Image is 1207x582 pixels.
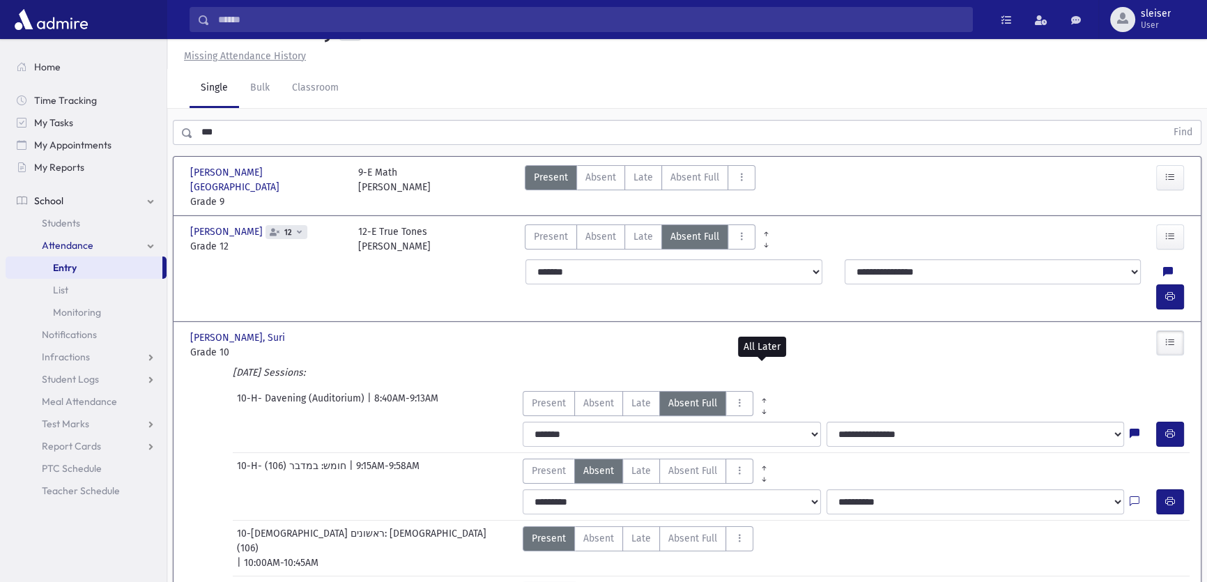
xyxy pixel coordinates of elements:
span: Late [631,531,651,546]
span: My Tasks [34,116,73,129]
span: 10-H- Davening (Auditorium) [237,391,367,416]
span: 10:00AM-10:45AM [244,556,318,570]
span: Late [631,396,651,411]
span: 12 [282,228,295,237]
span: 8:40AM-9:13AM [374,391,438,416]
a: Attendance [6,234,167,256]
span: List [53,284,68,296]
span: Meal Attendance [42,395,117,408]
span: | [349,459,356,484]
span: Absent [583,531,614,546]
span: [PERSON_NAME], Suri [190,330,288,345]
span: Entry [53,261,77,274]
div: 9-E Math [PERSON_NAME] [358,165,431,209]
span: | [367,391,374,416]
a: Single [190,69,239,108]
span: PTC Schedule [42,462,102,475]
i: [DATE] Sessions: [233,367,305,378]
span: Present [532,464,566,478]
a: Entry [6,256,162,279]
span: Notifications [42,328,97,341]
a: Student Logs [6,368,167,390]
span: 10-[DEMOGRAPHIC_DATA] ראשונים: [DEMOGRAPHIC_DATA] (106) [237,526,512,556]
span: Report Cards [42,440,101,452]
a: Teacher Schedule [6,480,167,502]
div: AttTypes [525,224,755,254]
span: Absent Full [670,229,719,244]
span: Present [532,396,566,411]
span: Late [633,229,653,244]
span: 9:15AM-9:58AM [356,459,420,484]
span: Time Tracking [34,94,97,107]
a: Infractions [6,346,167,368]
div: AttTypes [523,526,753,551]
a: Classroom [281,69,350,108]
a: My Tasks [6,112,167,134]
div: AttTypes [523,459,775,484]
div: AttTypes [523,391,775,416]
span: [PERSON_NAME] [190,224,266,239]
img: AdmirePro [11,6,91,33]
a: List [6,279,167,301]
a: Students [6,212,167,234]
u: Missing Attendance History [184,50,306,62]
span: Present [532,531,566,546]
span: My Reports [34,161,84,174]
span: Attendance [42,239,93,252]
span: Home [34,61,61,73]
span: Absent Full [668,464,717,478]
div: 12-E True Tones [PERSON_NAME] [358,224,431,254]
span: Grade 9 [190,194,344,209]
a: Meal Attendance [6,390,167,413]
span: Present [534,229,568,244]
span: Absent [585,170,616,185]
a: My Reports [6,156,167,178]
a: Missing Attendance History [178,50,306,62]
span: Absent [585,229,616,244]
a: My Appointments [6,134,167,156]
span: Absent Full [668,396,717,411]
a: Home [6,56,167,78]
input: Search [210,7,972,32]
span: Grade 10 [190,345,344,360]
a: PTC Schedule [6,457,167,480]
a: Report Cards [6,435,167,457]
a: Notifications [6,323,167,346]
span: Infractions [42,351,90,363]
span: Late [631,464,651,478]
span: Monitoring [53,306,101,319]
span: Student Logs [42,373,99,385]
a: Bulk [239,69,281,108]
span: sleiser [1141,8,1171,20]
span: 10-H- חומש: במדבר (106) [237,459,349,484]
div: All Later [738,337,786,357]
span: Absent Full [668,531,717,546]
div: AttTypes [525,165,755,209]
span: Absent [583,396,614,411]
a: Time Tracking [6,89,167,112]
span: Absent [583,464,614,478]
span: User [1141,20,1171,31]
span: Absent Full [670,170,719,185]
span: Late [633,170,653,185]
span: Test Marks [42,418,89,430]
a: Monitoring [6,301,167,323]
span: My Appointments [34,139,112,151]
a: School [6,190,167,212]
span: Teacher Schedule [42,484,120,497]
span: Grade 12 [190,239,344,254]
span: [PERSON_NAME][GEOGRAPHIC_DATA] [190,165,344,194]
span: Present [534,170,568,185]
a: Test Marks [6,413,167,435]
span: Students [42,217,80,229]
button: Find [1165,121,1201,144]
span: | [237,556,244,570]
span: School [34,194,63,207]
